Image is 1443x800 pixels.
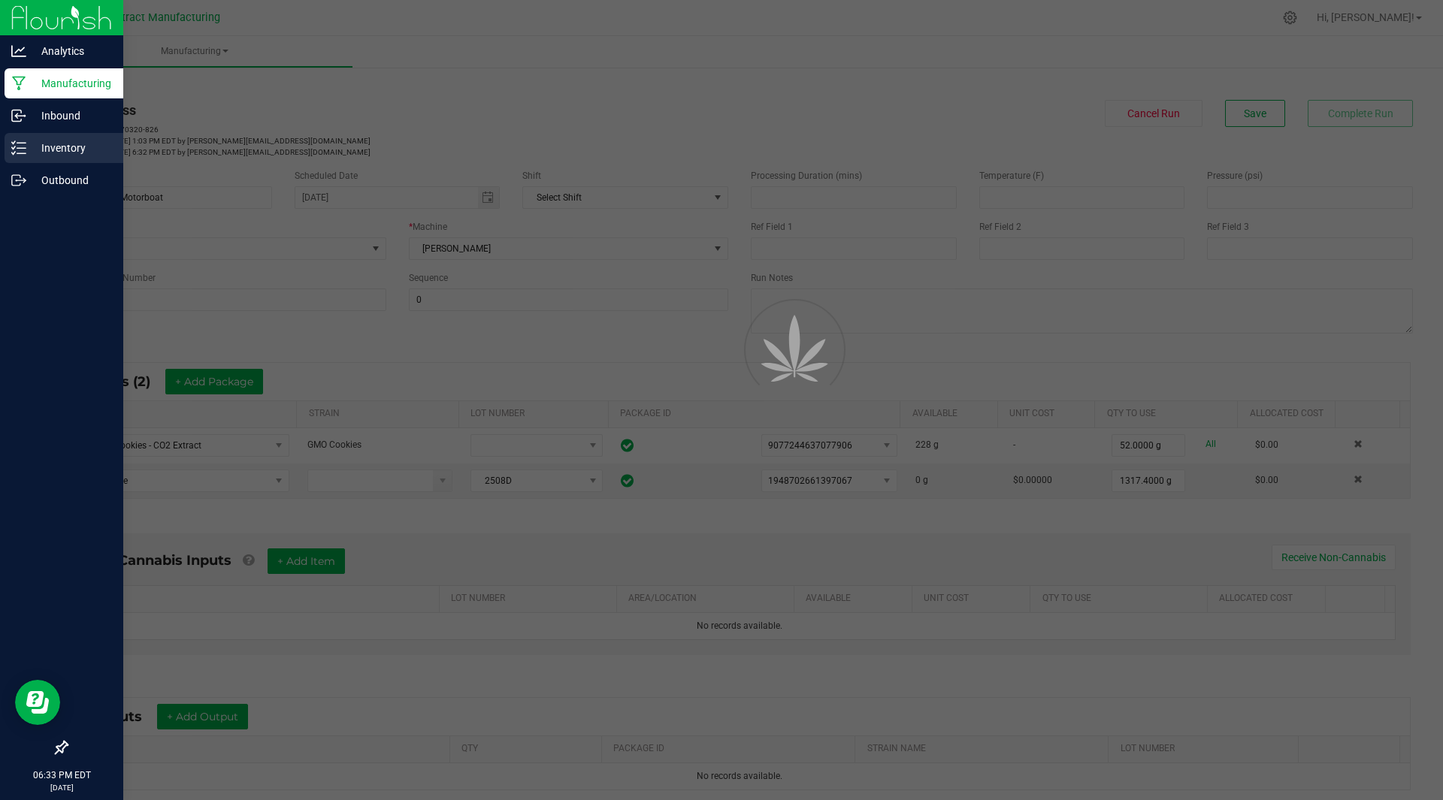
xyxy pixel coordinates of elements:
p: [DATE] [7,782,116,793]
inline-svg: Inbound [11,108,26,123]
iframe: Resource center [15,680,60,725]
p: Inbound [26,107,116,125]
inline-svg: Inventory [11,140,26,155]
p: Manufacturing [26,74,116,92]
p: Analytics [26,42,116,60]
p: Inventory [26,139,116,157]
inline-svg: Manufacturing [11,76,26,91]
p: 06:33 PM EDT [7,768,116,782]
inline-svg: Outbound [11,173,26,188]
inline-svg: Analytics [11,44,26,59]
p: Outbound [26,171,116,189]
